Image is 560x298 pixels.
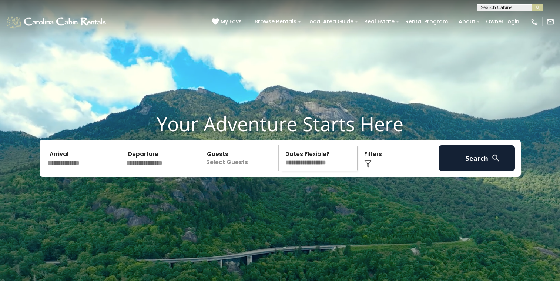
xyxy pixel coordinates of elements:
[455,16,479,27] a: About
[491,153,500,163] img: search-regular-white.png
[304,16,357,27] a: Local Area Guide
[361,16,398,27] a: Real Estate
[202,145,279,171] p: Select Guests
[251,16,300,27] a: Browse Rentals
[546,18,554,26] img: mail-regular-white.png
[482,16,523,27] a: Owner Login
[221,18,242,26] span: My Favs
[212,18,244,26] a: My Favs
[364,160,372,168] img: filter--v1.png
[6,112,554,135] h1: Your Adventure Starts Here
[530,18,539,26] img: phone-regular-white.png
[402,16,452,27] a: Rental Program
[439,145,515,171] button: Search
[6,14,108,29] img: White-1-1-2.png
